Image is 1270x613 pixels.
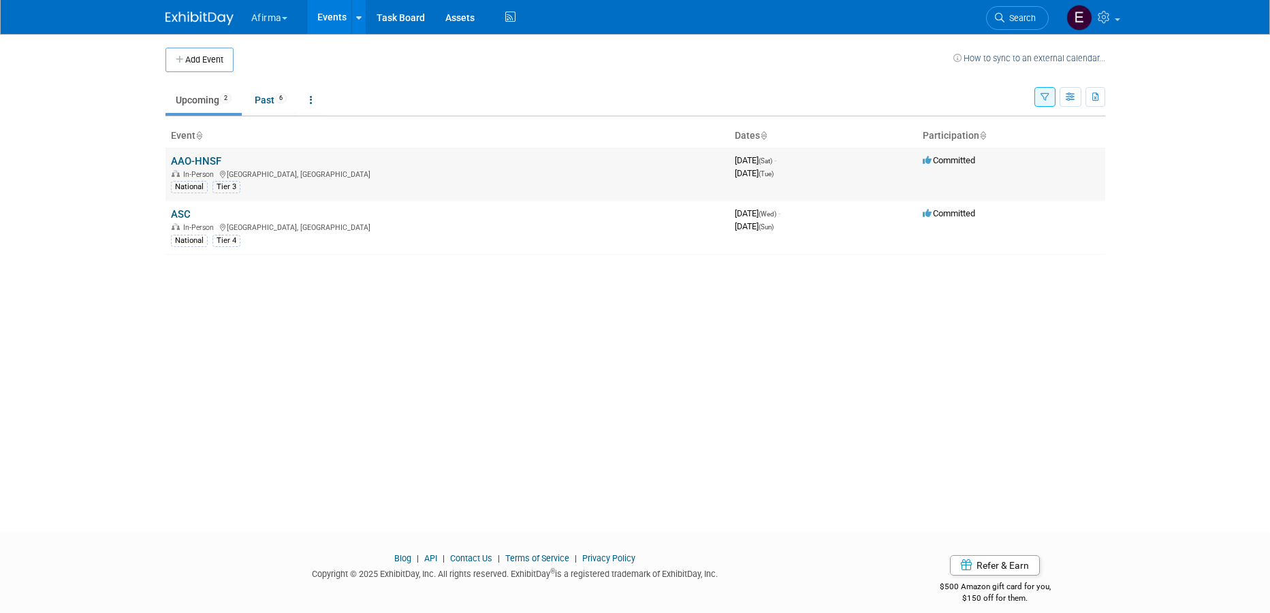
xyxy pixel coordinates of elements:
[582,553,635,563] a: Privacy Policy
[760,130,767,141] a: Sort by Start Date
[550,567,555,575] sup: ®
[729,125,917,148] th: Dates
[885,593,1105,604] div: $150 off for them.
[774,155,776,165] span: -
[171,168,724,179] div: [GEOGRAPHIC_DATA], [GEOGRAPHIC_DATA]
[885,572,1105,603] div: $500 Amazon gift card for you,
[1004,13,1036,23] span: Search
[220,93,232,103] span: 2
[171,181,208,193] div: National
[165,87,242,113] a: Upcoming2
[183,170,218,179] span: In-Person
[505,553,569,563] a: Terms of Service
[923,208,975,218] span: Committed
[759,210,776,218] span: (Wed)
[171,235,208,247] div: National
[923,155,975,165] span: Committed
[172,170,180,177] img: In-Person Event
[165,12,234,25] img: ExhibitDay
[986,6,1049,30] a: Search
[171,208,191,220] a: ASC
[450,553,492,563] a: Contact Us
[571,553,580,563] span: |
[394,553,411,563] a: Blog
[735,168,774,178] span: [DATE]
[778,208,780,218] span: -
[950,555,1040,576] a: Refer & Earn
[759,223,774,231] span: (Sun)
[759,170,774,178] span: (Tue)
[244,87,297,113] a: Past6
[424,553,437,563] a: API
[171,155,221,167] a: AAO-HNSF
[171,221,724,232] div: [GEOGRAPHIC_DATA], [GEOGRAPHIC_DATA]
[172,223,180,230] img: In-Person Event
[759,157,772,165] span: (Sat)
[165,125,729,148] th: Event
[195,130,202,141] a: Sort by Event Name
[1066,5,1092,31] img: Emma Mitchell
[953,53,1105,63] a: How to sync to an external calendar...
[735,155,776,165] span: [DATE]
[275,93,287,103] span: 6
[165,48,234,72] button: Add Event
[212,235,240,247] div: Tier 4
[165,565,866,580] div: Copyright © 2025 ExhibitDay, Inc. All rights reserved. ExhibitDay is a registered trademark of Ex...
[917,125,1105,148] th: Participation
[494,553,503,563] span: |
[183,223,218,232] span: In-Person
[735,221,774,231] span: [DATE]
[413,553,422,563] span: |
[735,208,780,218] span: [DATE]
[979,130,986,141] a: Sort by Participation Type
[439,553,448,563] span: |
[212,181,240,193] div: Tier 3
